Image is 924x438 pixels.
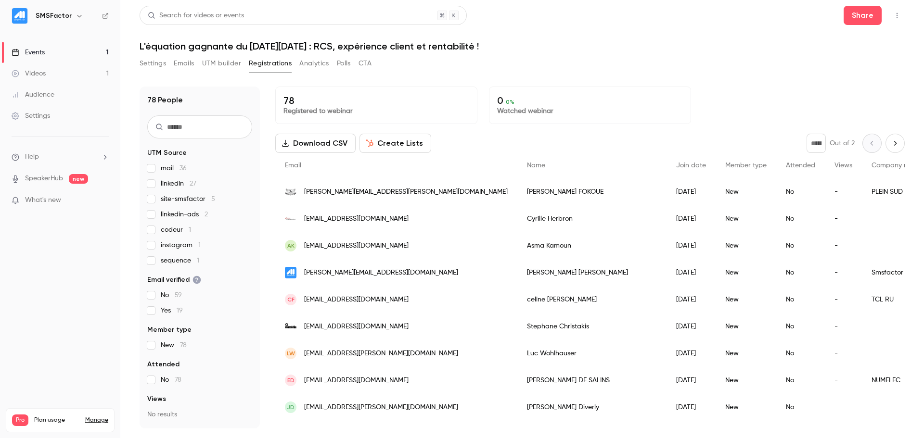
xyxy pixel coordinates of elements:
[885,134,905,153] button: Next page
[786,162,815,169] span: Attended
[725,162,767,169] span: Member type
[148,11,244,21] div: Search for videos or events
[872,162,922,169] span: Company name
[147,94,183,106] h1: 78 People
[716,313,776,340] div: New
[205,211,208,218] span: 2
[161,179,196,188] span: linkedin
[12,111,50,121] div: Settings
[776,394,825,421] div: No
[147,360,180,369] span: Attended
[497,95,683,106] p: 0
[12,69,46,78] div: Videos
[825,367,862,394] div: -
[776,178,825,205] div: No
[161,210,208,219] span: linkedin-ads
[249,56,292,71] button: Registrations
[825,340,862,367] div: -
[175,376,181,383] span: 78
[175,292,182,299] span: 59
[140,56,166,71] button: Settings
[776,340,825,367] div: No
[825,394,862,421] div: -
[177,307,183,314] span: 19
[299,56,329,71] button: Analytics
[85,416,108,424] a: Manage
[716,178,776,205] div: New
[161,375,181,385] span: No
[506,99,514,105] span: 0 %
[776,205,825,232] div: No
[825,259,862,286] div: -
[825,232,862,259] div: -
[517,286,667,313] div: celine [PERSON_NAME]
[667,232,716,259] div: [DATE]
[517,313,667,340] div: Stephane Christakis
[285,162,301,169] span: Email
[161,340,187,350] span: New
[667,340,716,367] div: [DATE]
[140,40,905,52] h1: L'équation gagnante du [DATE][DATE] : RCS, expérience client et rentabilité !
[161,256,199,265] span: sequence
[304,214,409,224] span: [EMAIL_ADDRESS][DOMAIN_NAME]
[517,367,667,394] div: [PERSON_NAME] DE SALINS
[830,138,855,148] p: Out of 2
[287,376,295,385] span: ED
[825,178,862,205] div: -
[287,403,295,412] span: JD
[825,313,862,340] div: -
[198,242,201,249] span: 1
[304,402,458,413] span: [EMAIL_ADDRESS][PERSON_NAME][DOMAIN_NAME]
[97,196,109,205] iframe: Noticeable Trigger
[825,205,862,232] div: -
[190,180,196,187] span: 27
[147,148,187,158] span: UTM Source
[285,213,296,225] img: free.fr
[716,205,776,232] div: New
[359,134,431,153] button: Create Lists
[34,416,79,424] span: Plan usage
[161,163,187,173] span: mail
[776,367,825,394] div: No
[304,349,458,359] span: [EMAIL_ADDRESS][PERSON_NAME][DOMAIN_NAME]
[776,286,825,313] div: No
[359,56,372,71] button: CTA
[716,259,776,286] div: New
[180,342,187,349] span: 78
[287,241,295,250] span: AK
[304,268,458,278] span: [PERSON_NAME][EMAIL_ADDRESS][DOMAIN_NAME]
[337,56,351,71] button: Polls
[147,410,252,419] p: No results
[716,340,776,367] div: New
[716,286,776,313] div: New
[304,322,409,332] span: [EMAIL_ADDRESS][DOMAIN_NAME]
[517,340,667,367] div: Luc Wohlhauser
[776,232,825,259] div: No
[497,106,683,116] p: Watched webinar
[12,90,54,100] div: Audience
[180,165,187,172] span: 36
[844,6,882,25] button: Share
[517,259,667,286] div: [PERSON_NAME] [PERSON_NAME]
[667,178,716,205] div: [DATE]
[12,8,27,24] img: SMSFactor
[211,196,215,202] span: 5
[161,290,182,300] span: No
[161,225,191,235] span: codeur
[275,134,356,153] button: Download CSV
[667,205,716,232] div: [DATE]
[716,394,776,421] div: New
[667,259,716,286] div: [DATE]
[667,367,716,394] div: [DATE]
[304,241,409,251] span: [EMAIL_ADDRESS][DOMAIN_NAME]
[287,295,295,304] span: cf
[147,275,201,285] span: Email verified
[834,162,852,169] span: Views
[304,375,409,386] span: [EMAIL_ADDRESS][DOMAIN_NAME]
[304,187,508,197] span: [PERSON_NAME][EMAIL_ADDRESS][PERSON_NAME][DOMAIN_NAME]
[161,240,201,250] span: instagram
[283,95,469,106] p: 78
[197,257,199,264] span: 1
[517,232,667,259] div: Asma Kamoun
[69,174,88,184] span: new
